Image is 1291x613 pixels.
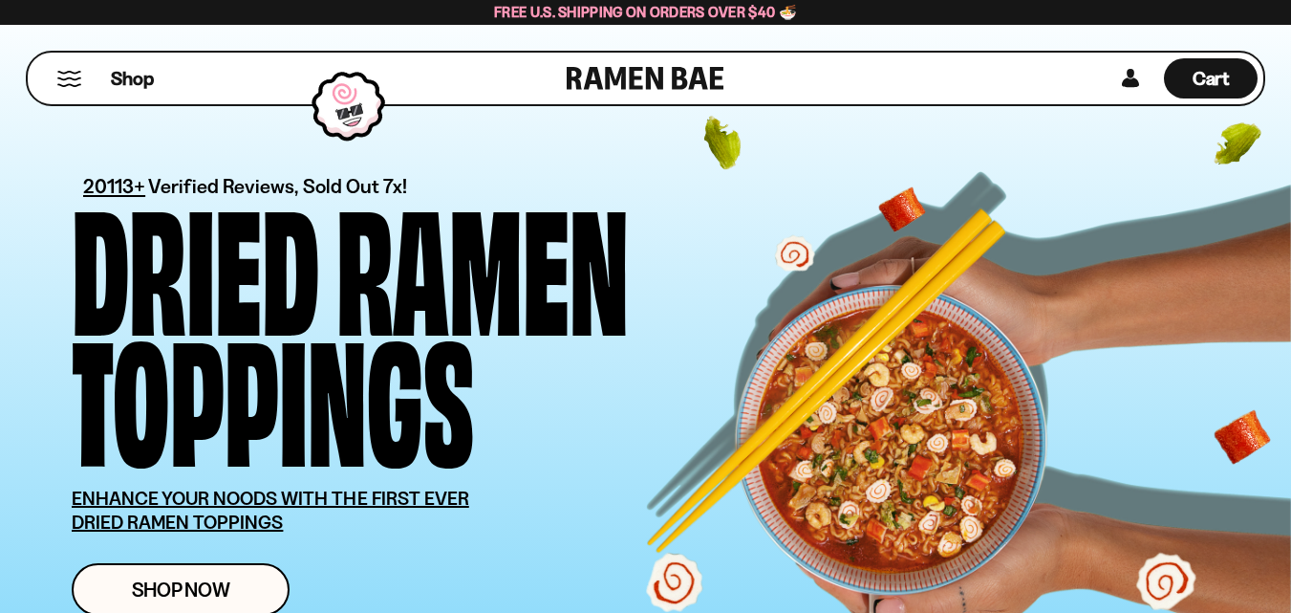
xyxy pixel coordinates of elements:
span: Cart [1193,67,1230,90]
span: Shop [111,66,154,92]
span: Free U.S. Shipping on Orders over $40 🍜 [494,3,797,21]
div: Dried [72,196,319,327]
a: Cart [1164,53,1258,104]
u: ENHANCE YOUR NOODS WITH THE FIRST EVER DRIED RAMEN TOPPINGS [72,487,469,534]
div: Toppings [72,327,474,458]
a: Shop [111,58,154,99]
button: Mobile Menu Trigger [56,71,82,87]
span: Shop Now [132,580,230,600]
div: Ramen [336,196,629,327]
